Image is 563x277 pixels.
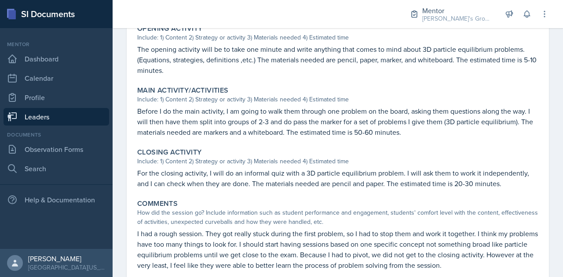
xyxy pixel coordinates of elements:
div: [PERSON_NAME]'s Groups / Fall 2025 [422,14,493,23]
p: Before I do the main activity, I am going to walk them through one problem on the board, asking t... [137,106,538,137]
div: Include: 1) Content 2) Strategy or activity 3) Materials needed 4) Estimated time [137,157,538,166]
p: For the closing activity, I will do an informal quiz with a 3D particle equilibrium problem. I wi... [137,168,538,189]
a: Dashboard [4,50,109,68]
a: Search [4,160,109,177]
a: Leaders [4,108,109,126]
div: Mentor [4,40,109,48]
div: [GEOGRAPHIC_DATA][US_STATE] in [GEOGRAPHIC_DATA] [28,263,106,272]
div: Include: 1) Content 2) Strategy or activity 3) Materials needed 4) Estimated time [137,33,538,42]
div: Documents [4,131,109,139]
div: Mentor [422,5,493,16]
label: Comments [137,199,178,208]
div: Include: 1) Content 2) Strategy or activity 3) Materials needed 4) Estimated time [137,95,538,104]
label: Main Activity/Activities [137,86,229,95]
a: Profile [4,89,109,106]
p: The opening activity will be to take one minute and write anything that comes to mind about 3D pa... [137,44,538,76]
a: Observation Forms [4,140,109,158]
p: I had a rough session. They got really stuck during the first problem, so I had to stop them and ... [137,228,538,270]
div: Help & Documentation [4,191,109,209]
label: Closing Activity [137,148,201,157]
label: Opening Activity [137,24,202,33]
div: How did the session go? Include information such as student performance and engagement, students'... [137,208,538,227]
a: Calendar [4,69,109,87]
div: [PERSON_NAME] [28,254,106,263]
